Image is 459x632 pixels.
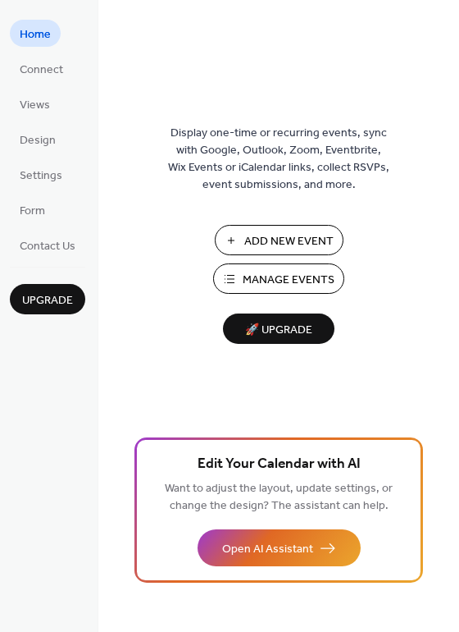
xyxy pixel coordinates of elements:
[10,90,60,117] a: Views
[20,26,51,44] span: Home
[244,233,334,250] span: Add New Event
[20,62,63,79] span: Connect
[10,55,73,82] a: Connect
[165,478,393,517] span: Want to adjust the layout, update settings, or change the design? The assistant can help.
[20,97,50,114] span: Views
[215,225,343,255] button: Add New Event
[10,284,85,314] button: Upgrade
[10,161,72,188] a: Settings
[233,319,325,341] span: 🚀 Upgrade
[20,238,75,255] span: Contact Us
[168,125,389,194] span: Display one-time or recurring events, sync with Google, Outlook, Zoom, Eventbrite, Wix Events or ...
[20,167,62,185] span: Settings
[10,126,66,153] a: Design
[222,541,313,558] span: Open AI Assistant
[22,292,73,309] span: Upgrade
[10,20,61,47] a: Home
[10,196,55,223] a: Form
[198,453,361,476] span: Edit Your Calendar with AI
[20,132,56,149] span: Design
[20,203,45,220] span: Form
[213,263,344,294] button: Manage Events
[198,529,361,566] button: Open AI Assistant
[243,272,334,289] span: Manage Events
[223,314,334,344] button: 🚀 Upgrade
[10,231,85,259] a: Contact Us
